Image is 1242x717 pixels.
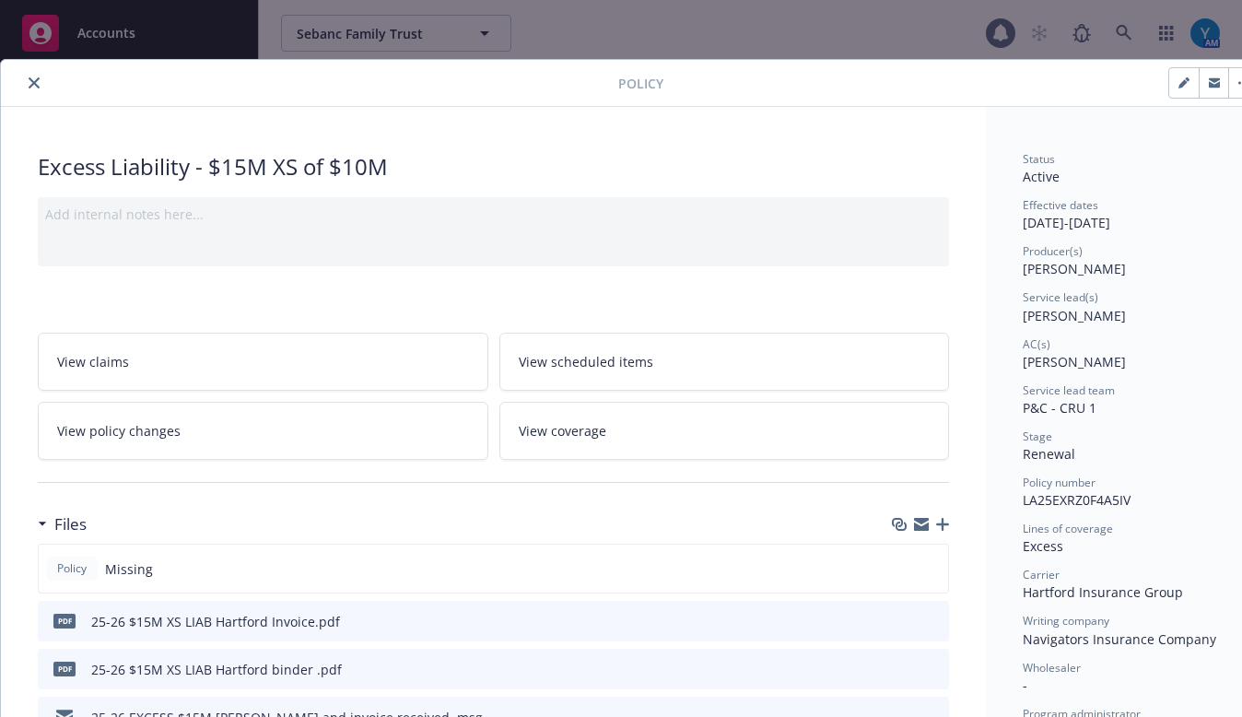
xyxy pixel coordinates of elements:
[1023,630,1216,648] span: Navigators Insurance Company
[1023,399,1096,417] span: P&C - CRU 1
[896,612,910,631] button: download file
[1023,353,1126,370] span: [PERSON_NAME]
[1023,197,1098,213] span: Effective dates
[1023,660,1081,676] span: Wholesaler
[1023,613,1109,629] span: Writing company
[896,660,910,679] button: download file
[1023,260,1126,277] span: [PERSON_NAME]
[1023,521,1113,536] span: Lines of coverage
[925,660,942,679] button: preview file
[53,560,90,577] span: Policy
[1023,336,1050,352] span: AC(s)
[105,559,153,579] span: Missing
[499,402,950,460] a: View coverage
[91,612,340,631] div: 25-26 $15M XS LIAB Hartford Invoice.pdf
[1023,429,1052,444] span: Stage
[1023,289,1098,305] span: Service lead(s)
[53,662,76,676] span: pdf
[618,74,663,93] span: Policy
[38,512,87,536] div: Files
[57,352,129,371] span: View claims
[38,333,488,391] a: View claims
[499,333,950,391] a: View scheduled items
[1023,243,1083,259] span: Producer(s)
[519,352,653,371] span: View scheduled items
[925,612,942,631] button: preview file
[45,205,942,224] div: Add internal notes here...
[1023,307,1126,324] span: [PERSON_NAME]
[1023,197,1229,232] div: [DATE] - [DATE]
[91,660,342,679] div: 25-26 $15M XS LIAB Hartford binder .pdf
[1023,567,1060,582] span: Carrier
[1023,168,1060,185] span: Active
[38,151,949,182] div: Excess Liability - $15M XS of $10M
[57,421,181,441] span: View policy changes
[1023,475,1096,490] span: Policy number
[38,402,488,460] a: View policy changes
[1023,151,1055,167] span: Status
[1023,676,1027,694] span: -
[1023,536,1229,556] div: Excess
[1023,445,1075,463] span: Renewal
[519,421,606,441] span: View coverage
[23,72,45,94] button: close
[1023,583,1183,601] span: Hartford Insurance Group
[53,614,76,628] span: pdf
[1023,382,1115,398] span: Service lead team
[54,512,87,536] h3: Files
[1023,491,1131,509] span: LA25EXRZ0F4A5IV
